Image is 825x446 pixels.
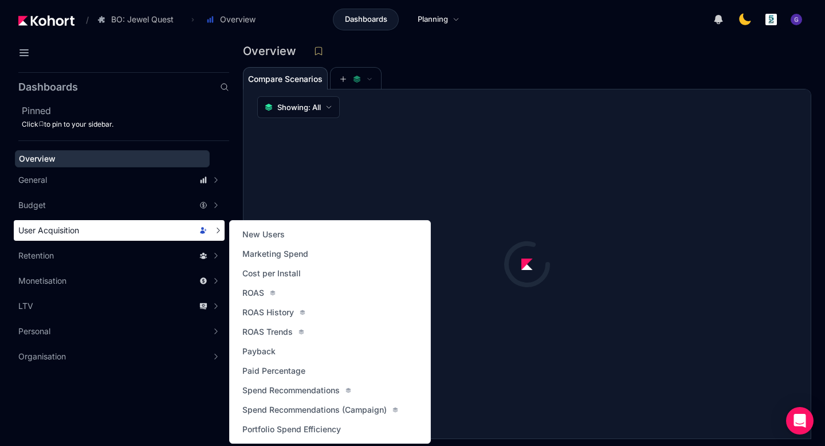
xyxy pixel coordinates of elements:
[242,404,387,416] span: Spend Recommendations (Campaign)
[189,15,197,24] span: ›
[18,199,46,211] span: Budget
[242,424,341,435] span: Portfolio Spend Efficiency
[239,285,279,301] a: ROAS
[18,275,66,287] span: Monetisation
[239,265,304,281] a: Cost per Install
[243,45,303,57] h3: Overview
[200,10,268,29] button: Overview
[239,304,309,320] a: ROAS History
[242,346,276,357] span: Payback
[19,154,56,163] span: Overview
[257,96,340,118] button: Showing: All
[239,343,279,359] a: Payback
[18,300,33,312] span: LTV
[220,14,256,25] span: Overview
[239,324,308,340] a: ROAS Trends
[91,10,186,29] button: BO: Jewel Quest
[18,250,54,261] span: Retention
[242,365,305,377] span: Paid Percentage
[786,407,814,435] div: Open Intercom Messenger
[242,229,285,240] span: New Users
[345,14,387,25] span: Dashboards
[18,225,79,236] span: User Acquisition
[77,14,89,26] span: /
[239,363,309,379] a: Paid Percentage
[248,75,323,83] span: Compare Scenarios
[277,101,321,113] span: Showing: All
[22,104,229,118] h2: Pinned
[18,326,50,337] span: Personal
[242,385,340,396] span: Spend Recommendations
[242,287,264,299] span: ROAS
[22,120,229,129] div: Click to pin to your sidebar.
[15,150,210,167] a: Overview
[242,326,293,338] span: ROAS Trends
[765,14,777,25] img: logo_logo_images_1_20240607072359498299_20240828135028712857.jpeg
[333,9,399,30] a: Dashboards
[18,15,74,26] img: Kohort logo
[239,421,344,437] a: Portfolio Spend Efficiency
[406,9,472,30] a: Planning
[18,351,66,362] span: Organisation
[111,14,174,25] span: BO: Jewel Quest
[18,82,78,92] h2: Dashboards
[418,14,448,25] span: Planning
[242,307,294,318] span: ROAS History
[242,268,301,279] span: Cost per Install
[18,174,47,186] span: General
[239,246,312,262] a: Marketing Spend
[239,226,288,242] a: New Users
[239,382,355,398] a: Spend Recommendations
[239,402,402,418] a: Spend Recommendations (Campaign)
[242,248,308,260] span: Marketing Spend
